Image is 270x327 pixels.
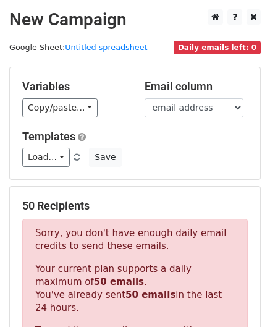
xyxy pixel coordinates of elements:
strong: 50 emails [94,276,144,287]
a: Templates [22,130,75,143]
a: Daily emails left: 0 [174,43,261,52]
a: Untitled spreadsheet [65,43,147,52]
p: Sorry, you don't have enough daily email credits to send these emails. [35,227,235,253]
h5: Email column [145,80,248,93]
iframe: Chat Widget [208,268,270,327]
small: Google Sheet: [9,43,148,52]
span: Daily emails left: 0 [174,41,261,54]
strong: 50 emails [125,289,175,300]
p: Your current plan supports a daily maximum of . You've already sent in the last 24 hours. [35,263,235,315]
h2: New Campaign [9,9,261,30]
h5: 50 Recipients [22,199,248,213]
a: Copy/paste... [22,98,98,117]
button: Save [89,148,121,167]
a: Load... [22,148,70,167]
h5: Variables [22,80,126,93]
